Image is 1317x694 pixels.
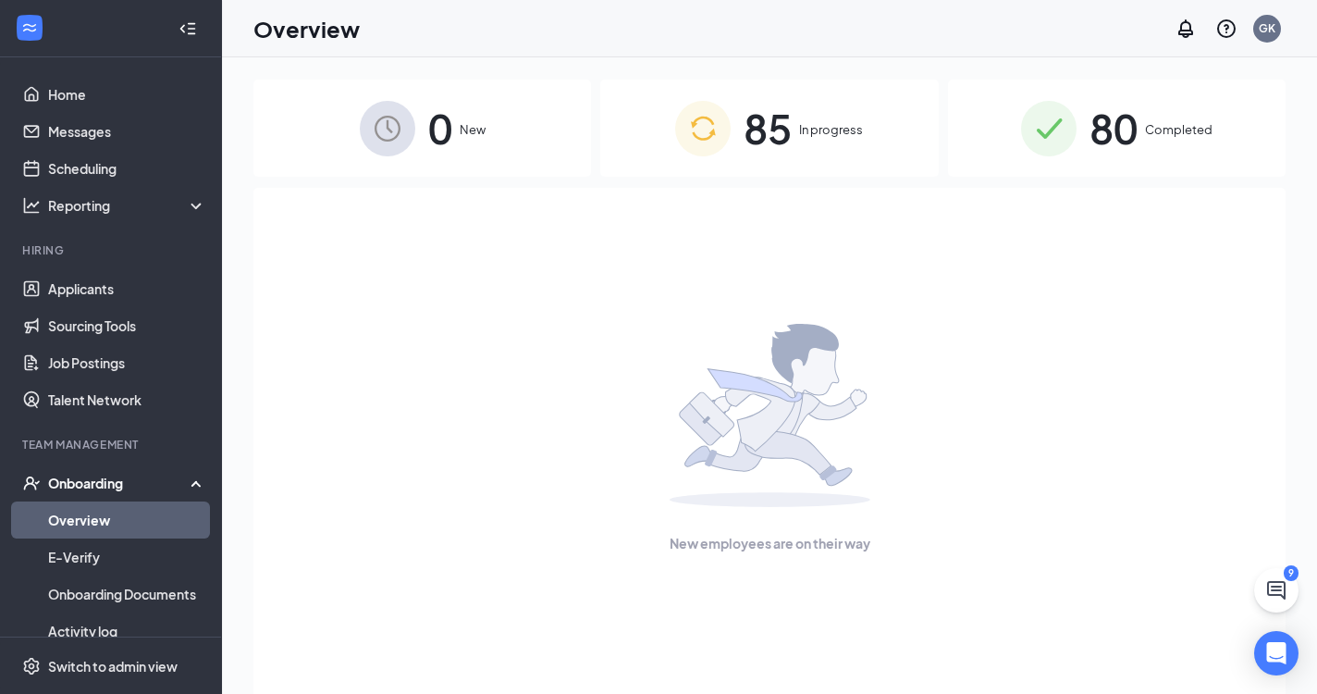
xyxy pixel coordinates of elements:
div: Team Management [22,437,203,452]
svg: Settings [22,657,41,675]
svg: UserCheck [22,474,41,492]
h1: Overview [253,13,360,44]
a: Applicants [48,270,206,307]
svg: WorkstreamLogo [20,19,39,37]
span: New [460,120,486,139]
a: Messages [48,113,206,150]
a: Overview [48,502,206,539]
span: New employees are on their way [670,533,870,553]
span: In progress [799,120,863,139]
div: Reporting [48,196,207,215]
a: E-Verify [48,539,206,576]
span: 80 [1089,96,1138,160]
a: Activity log [48,613,206,650]
a: Onboarding Documents [48,576,206,613]
a: Talent Network [48,381,206,418]
div: 9 [1284,565,1299,581]
a: Sourcing Tools [48,307,206,344]
span: Completed [1145,120,1212,139]
a: Job Postings [48,344,206,381]
a: Home [48,76,206,113]
svg: ChatActive [1265,579,1287,601]
div: Hiring [22,242,203,258]
div: Onboarding [48,474,191,492]
a: Scheduling [48,150,206,187]
span: 0 [428,96,452,160]
svg: Notifications [1175,18,1197,40]
div: Open Intercom Messenger [1254,631,1299,675]
button: ChatActive [1254,568,1299,613]
svg: QuestionInfo [1215,18,1237,40]
div: GK [1259,20,1275,36]
svg: Collapse [178,19,197,38]
svg: Analysis [22,196,41,215]
div: Switch to admin view [48,657,178,675]
span: 85 [744,96,792,160]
